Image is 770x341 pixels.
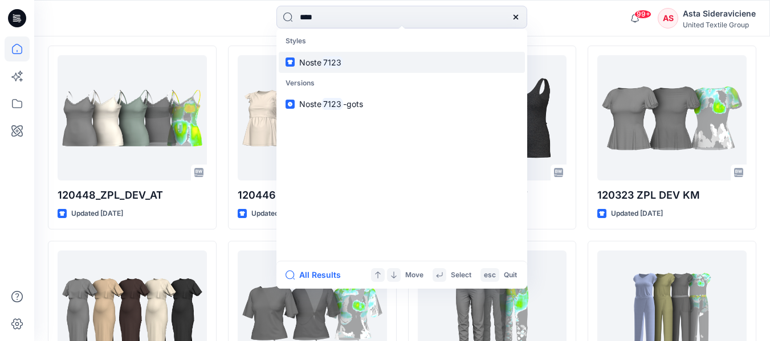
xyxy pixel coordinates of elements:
a: Noste7123-gots [279,93,525,114]
a: 120323 ZPL DEV KM [597,55,747,180]
p: Versions [279,73,525,94]
div: AS [658,8,678,28]
p: 120446 ZPL DEV KM [238,187,387,203]
p: Quit [504,269,517,281]
p: Updated [DATE] [251,208,303,220]
p: Updated [DATE] [611,208,663,220]
mark: 7123 [321,97,343,110]
p: Select [451,269,471,281]
p: 120323 ZPL DEV KM [597,187,747,203]
span: Noste [299,99,321,109]
a: 120448_ZPL_DEV_AT [58,55,207,180]
p: Styles [279,31,525,52]
p: esc [484,269,496,281]
p: 120448_ZPL_DEV_AT [58,187,207,203]
mark: 7123 [321,56,343,69]
span: 99+ [634,10,651,19]
span: -gots [343,99,363,109]
button: All Results [286,268,348,282]
a: Noste7123 [279,52,525,73]
p: Updated [DATE] [71,208,123,220]
div: United Textile Group [683,20,756,29]
a: 120446 ZPL DEV KM [238,55,387,180]
div: Asta Sideraviciene [683,7,756,20]
span: Noste [299,57,321,67]
p: Move [405,269,423,281]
